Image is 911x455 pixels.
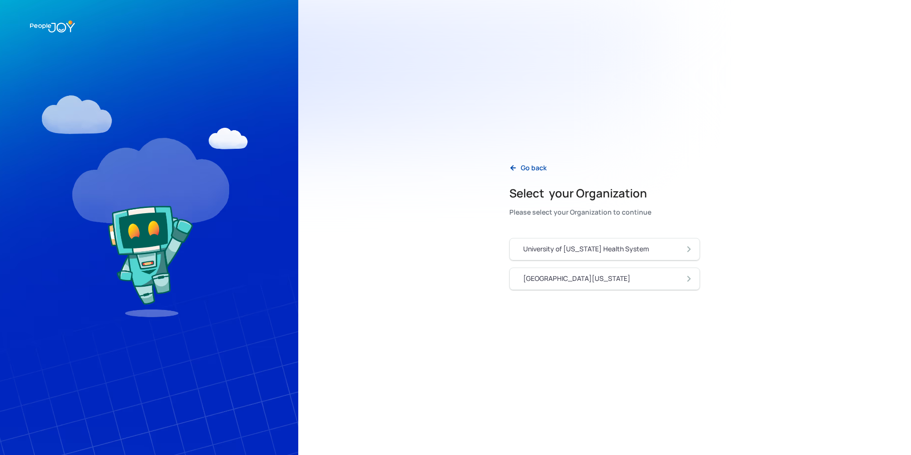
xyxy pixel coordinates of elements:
[509,186,651,201] h2: Select your Organization
[523,274,630,283] div: [GEOGRAPHIC_DATA][US_STATE]
[509,238,700,260] a: University of [US_STATE] Health System
[521,163,547,173] div: Go back
[509,206,651,219] div: Please select your Organization to continue
[502,158,554,178] a: Go back
[523,244,649,254] div: University of [US_STATE] Health System
[509,268,700,290] a: [GEOGRAPHIC_DATA][US_STATE]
